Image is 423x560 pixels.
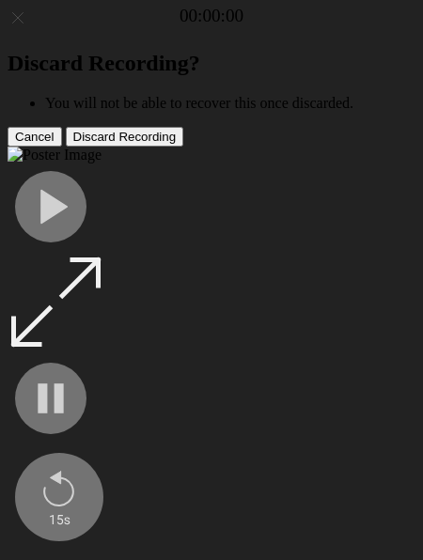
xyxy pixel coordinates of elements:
button: Discard Recording [66,127,184,147]
h2: Discard Recording? [8,51,415,76]
li: You will not be able to recover this once discarded. [45,95,415,112]
button: Cancel [8,127,62,147]
a: 00:00:00 [180,6,243,26]
img: Poster Image [8,147,102,163]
